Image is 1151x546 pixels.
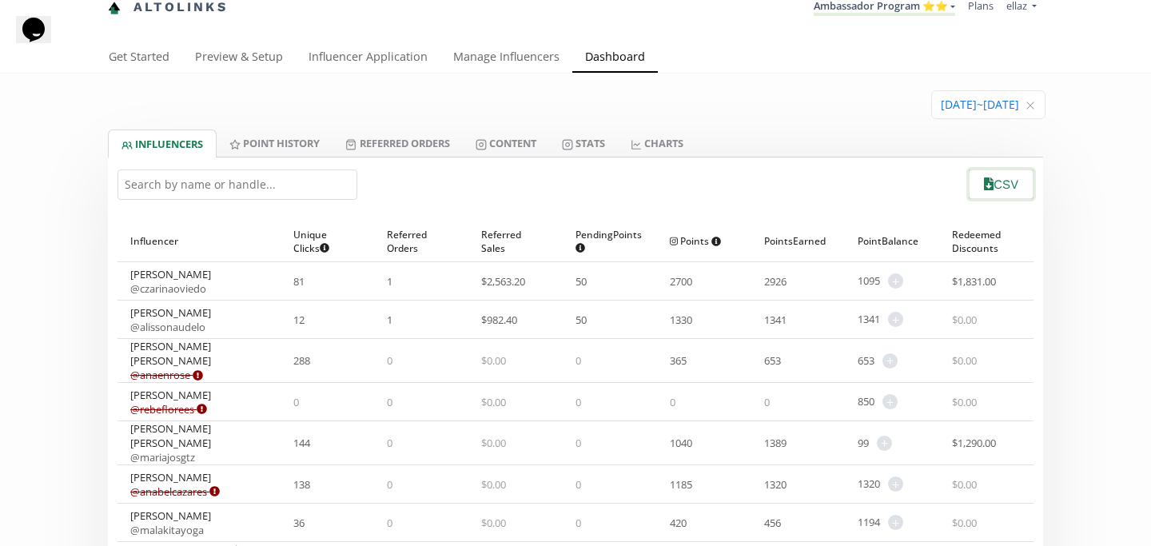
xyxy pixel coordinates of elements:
[952,516,977,530] span: $ 0.00
[130,267,211,296] div: [PERSON_NAME]
[764,395,770,409] span: 0
[130,221,268,261] div: Influencer
[182,42,296,74] a: Preview & Setup
[764,274,787,289] span: 2926
[670,477,692,492] span: 1185
[764,516,781,530] span: 456
[882,394,898,409] span: +
[440,42,572,74] a: Manage Influencers
[130,470,220,499] div: [PERSON_NAME]
[387,477,392,492] span: 0
[130,402,207,416] a: @rebeflorees
[387,313,392,327] span: 1
[481,395,506,409] span: $ 0.00
[575,516,581,530] span: 0
[952,477,977,492] span: $ 0.00
[293,395,299,409] span: 0
[888,273,903,289] span: +
[572,42,658,74] a: Dashboard
[463,130,549,157] a: Content
[952,436,996,450] span: $ 1,290.00
[130,320,205,334] a: @alissonaudelo
[575,436,581,450] span: 0
[130,450,195,464] a: @mariajosgtz
[670,395,675,409] span: 0
[764,477,787,492] span: 1320
[966,167,1036,201] button: CSV
[481,313,517,327] span: $ 982.40
[1026,98,1035,114] span: Clear
[387,353,392,368] span: 0
[858,436,869,451] span: 99
[549,130,618,157] a: Stats
[877,436,892,451] span: +
[481,516,506,530] span: $ 0.00
[130,508,211,537] div: [PERSON_NAME]
[130,281,206,296] a: @czarinaoviedo
[293,516,305,530] span: 36
[387,516,392,530] span: 0
[858,515,880,530] span: 1194
[130,388,211,416] div: [PERSON_NAME]
[670,313,692,327] span: 1330
[1026,101,1035,110] svg: close
[481,436,506,450] span: $ 0.00
[575,313,587,327] span: 50
[888,476,903,492] span: +
[481,477,506,492] span: $ 0.00
[130,339,268,382] div: [PERSON_NAME] [PERSON_NAME]
[293,353,310,368] span: 288
[618,130,696,157] a: CHARTS
[575,395,581,409] span: 0
[130,421,268,464] div: [PERSON_NAME] [PERSON_NAME]
[387,395,392,409] span: 0
[670,436,692,450] span: 1040
[293,274,305,289] span: 81
[858,221,926,261] div: Point Balance
[764,353,781,368] span: 653
[96,42,182,74] a: Get Started
[952,221,1021,261] div: Redeemed Discounts
[888,515,903,530] span: +
[387,221,456,261] div: Referred Orders
[130,305,211,334] div: [PERSON_NAME]
[858,476,880,492] span: 1320
[130,523,204,537] a: @malakitayoga
[293,313,305,327] span: 12
[481,274,525,289] span: $ 2,563.20
[575,228,642,255] span: Pending Points
[575,274,587,289] span: 50
[882,353,898,369] span: +
[952,395,977,409] span: $ 0.00
[858,353,874,369] span: 653
[858,312,880,327] span: 1341
[858,394,874,409] span: 850
[293,436,310,450] span: 144
[888,312,903,327] span: +
[108,2,121,14] img: favicon-32x32.png
[481,353,506,368] span: $ 0.00
[130,484,220,499] a: @anabelcazares
[293,477,310,492] span: 138
[670,234,722,248] span: Points
[575,477,581,492] span: 0
[296,42,440,74] a: Influencer Application
[764,313,787,327] span: 1341
[764,221,833,261] div: Points Earned
[108,130,217,157] a: INFLUENCERS
[952,353,977,368] span: $ 0.00
[16,16,67,64] iframe: chat widget
[293,228,349,255] span: Unique Clicks
[764,436,787,450] span: 1389
[481,221,550,261] div: Referred Sales
[670,353,687,368] span: 365
[130,368,203,382] a: @anaenrose
[333,130,462,157] a: Referred Orders
[670,274,692,289] span: 2700
[575,353,581,368] span: 0
[387,436,392,450] span: 0
[217,130,333,157] a: Point HISTORY
[858,273,880,289] span: 1095
[117,169,357,200] input: Search by name or handle...
[387,274,392,289] span: 1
